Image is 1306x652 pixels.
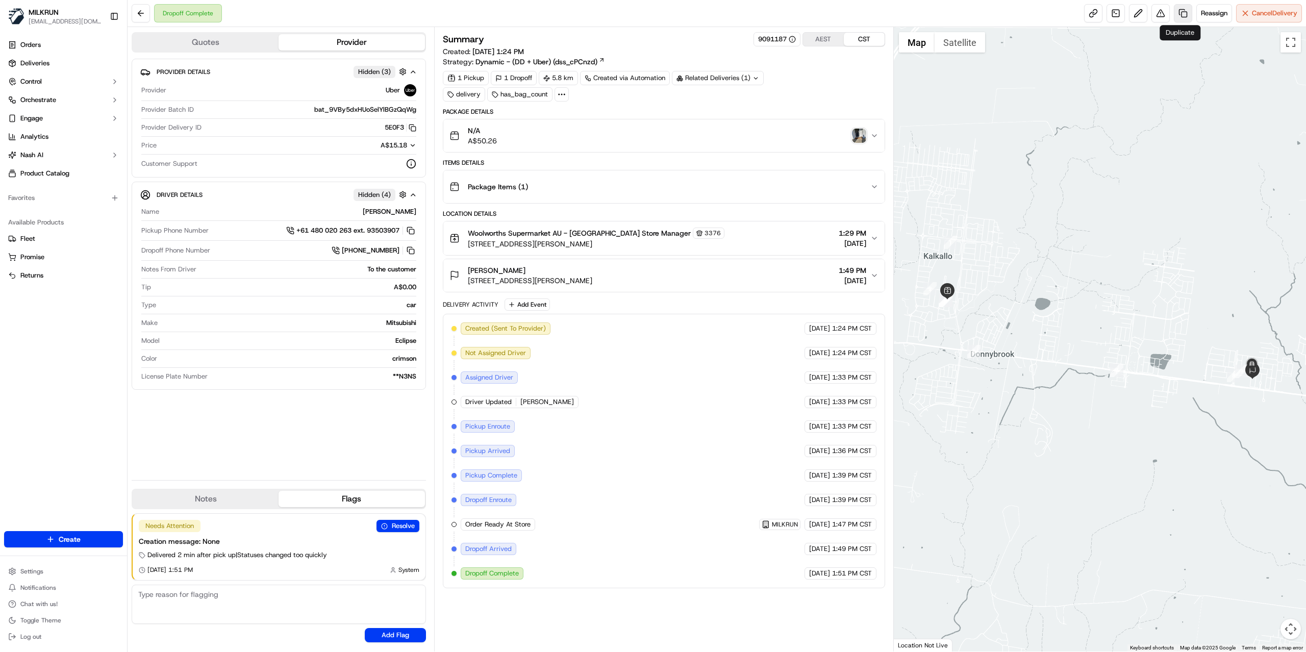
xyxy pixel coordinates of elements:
span: Orchestrate [20,95,56,105]
span: Cancel Delivery [1252,9,1297,18]
div: Delivery Activity [443,300,498,309]
span: Settings [20,567,43,575]
button: MILKRUNMILKRUN[EMAIL_ADDRESS][DOMAIN_NAME] [4,4,106,29]
a: Open this area in Google Maps (opens a new window) [896,638,930,651]
div: Mitsubishi [162,318,416,328]
span: 1:39 PM CST [832,495,872,505]
button: Settings [4,564,123,579]
span: Returns [20,271,43,280]
span: Pickup Enroute [465,422,510,431]
div: Duplicate [1160,25,1200,40]
button: Nash AI [4,147,123,163]
a: Orders [4,37,123,53]
h3: Summary [443,35,484,44]
img: uber-new-logo.jpeg [404,84,416,96]
button: photo_proof_of_delivery image [852,129,866,143]
span: Provider [141,86,166,95]
div: Available Products [4,214,123,231]
div: Location Not Live [894,639,952,651]
span: MILKRUN [772,520,798,529]
div: [PERSON_NAME] [163,207,416,216]
div: 3 [939,294,952,307]
div: 6 [967,345,981,358]
button: Fleet [4,231,123,247]
div: Favorites [4,190,123,206]
span: Dynamic - (DD + Uber) (dss_cPCnzd) [475,57,597,67]
button: Engage [4,110,123,127]
button: [PERSON_NAME][STREET_ADDRESS][PERSON_NAME]1:49 PM[DATE] [443,259,885,292]
span: Create [59,534,81,544]
button: Show street map [899,32,935,53]
button: Notifications [4,581,123,595]
span: Control [20,77,42,86]
button: A$15.18 [326,141,416,150]
button: Toggle Theme [4,613,123,628]
div: Package Details [443,108,885,116]
span: MILKRUN [29,7,59,17]
span: [DATE] [809,324,830,333]
span: Name [141,207,159,216]
span: [DATE] [809,520,830,529]
button: Woolworths Supermarket AU - [GEOGRAPHIC_DATA] Store Manager3376[STREET_ADDRESS][PERSON_NAME]1:29 ... [443,221,885,255]
span: [DATE] [839,275,866,286]
button: Toggle fullscreen view [1280,32,1301,53]
button: [PHONE_NUMBER] [332,245,416,256]
div: 9091187 [758,35,796,44]
span: 1:29 PM [839,228,866,238]
span: Engage [20,114,43,123]
span: [STREET_ADDRESS][PERSON_NAME] [468,239,724,249]
span: +61 480 020 263 ext. 93503907 [296,226,399,235]
span: [DATE] [809,397,830,407]
span: Provider Details [157,68,210,76]
button: CancelDelivery [1236,4,1302,22]
span: Customer Support [141,159,197,168]
button: Flags [279,491,424,507]
div: crimson [161,354,416,363]
button: AEST [803,33,844,46]
div: Location Details [443,210,885,218]
button: Resolve [376,520,419,532]
span: Hidden ( 3 ) [358,67,391,77]
span: [DATE] [809,544,830,554]
span: 1:33 PM CST [832,373,872,382]
button: +61 480 020 263 ext. 93503907 [286,225,416,236]
button: Notes [133,491,279,507]
span: [DATE] [809,348,830,358]
div: has_bag_count [487,87,552,102]
button: Quotes [133,34,279,51]
span: Chat with us! [20,600,58,608]
a: Dynamic - (DD + Uber) (dss_cPCnzd) [475,57,605,67]
span: Package Items ( 1 ) [468,182,528,192]
span: Model [141,336,160,345]
div: 8 [1227,369,1240,382]
button: Add Event [505,298,550,311]
span: Fleet [20,234,35,243]
a: Product Catalog [4,165,123,182]
span: Dropoff Arrived [465,544,512,554]
span: Hidden ( 4 ) [358,190,391,199]
span: N/A [468,126,497,136]
button: Create [4,531,123,547]
span: Price [141,141,157,150]
span: [DATE] [809,422,830,431]
span: Provider Delivery ID [141,123,202,132]
span: Make [141,318,158,328]
button: Package Items (1) [443,170,885,203]
span: [DATE] 1:24 PM [472,47,524,56]
span: [DATE] [809,471,830,480]
div: 7 [1110,364,1123,377]
span: [DATE] [809,446,830,456]
span: [EMAIL_ADDRESS][DOMAIN_NAME] [29,17,102,26]
span: 1:36 PM CST [832,446,872,456]
span: Dropoff Complete [465,569,519,578]
span: Log out [20,633,41,641]
span: Created (Sent To Provider) [465,324,546,333]
button: Provider DetailsHidden (3) [140,63,417,80]
span: [PERSON_NAME] [468,265,525,275]
span: [DATE] [809,495,830,505]
span: Pickup Complete [465,471,517,480]
a: Terms (opens in new tab) [1242,645,1256,650]
span: Delivered 2 min after pick up | Statuses changed too quickly [147,550,327,560]
a: Promise [8,253,119,262]
span: Tip [141,283,151,292]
